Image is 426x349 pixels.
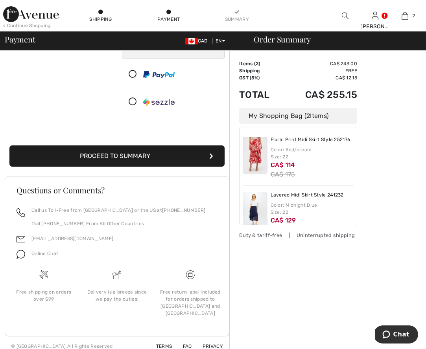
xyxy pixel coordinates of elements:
[143,71,175,78] img: PayPal
[342,11,349,20] img: search the website
[239,74,283,81] td: GST (5%)
[9,145,225,167] button: Proceed to Summary
[31,251,58,256] span: Online Chat
[283,81,357,108] td: CA$ 255.15
[157,16,181,23] div: Payment
[271,161,295,169] span: CA$ 114
[372,12,378,19] a: Sign In
[225,16,249,23] div: Summary
[372,11,378,20] img: My Info
[147,343,172,349] a: Terms
[31,207,205,214] p: Call us Toll-Free from [GEOGRAPHIC_DATA] or the US at
[17,250,25,259] img: chat
[3,22,51,29] div: < Continue Shopping
[271,146,354,160] div: Color: Red/cream Size: 22
[239,60,283,67] td: Items ( )
[243,192,267,229] img: Layered Midi Skirt Style 241232
[186,270,195,279] img: Free shipping on orders over $99
[162,208,205,213] a: [PHONE_NUMBER]
[216,38,225,44] span: EN
[271,137,350,143] a: Floral Print Midi Skirt Style 252176
[13,288,74,303] div: Free shipping on orders over $99
[193,343,223,349] a: Privacy
[39,270,48,279] img: Free shipping on orders over $99
[31,236,113,241] a: [EMAIL_ADDRESS][DOMAIN_NAME]
[87,288,147,303] div: Delivery is a breeze since we pay the duties!
[271,202,354,216] div: Color: Midnight Blue Size: 22
[160,288,221,317] div: Free return label included for orders shipped to [GEOGRAPHIC_DATA] and [GEOGRAPHIC_DATA]
[271,217,296,224] span: CA$ 129
[17,186,218,194] h3: Questions or Comments?
[239,81,283,108] td: Total
[271,192,344,198] a: Layered Midi Skirt Style 241232
[402,11,408,20] img: My Bag
[283,60,357,67] td: CA$ 243.00
[360,22,389,31] div: [PERSON_NAME]
[112,270,121,279] img: Delivery is a breeze since we pay the duties!
[390,11,419,20] a: 2
[244,35,421,43] div: Order Summary
[412,12,415,19] span: 2
[89,16,112,23] div: Shipping
[143,98,175,106] img: Sezzle
[3,6,59,22] img: 1ère Avenue
[283,67,357,74] td: Free
[239,67,283,74] td: Shipping
[239,231,357,239] div: Duty & tariff-free | Uninterrupted shipping
[271,171,295,178] s: CA$ 175
[306,112,310,119] span: 2
[31,220,205,227] p: Dial [PHONE_NUMBER] From All Other Countries
[243,137,267,174] img: Floral Print Midi Skirt Style 252176
[17,208,25,217] img: call
[256,61,258,66] span: 2
[5,35,35,43] span: Payment
[239,108,357,124] div: My Shopping Bag ( Items)
[283,74,357,81] td: CA$ 12.15
[173,343,192,349] a: FAQ
[185,38,211,44] span: CAD
[17,235,25,244] img: email
[375,325,418,345] iframe: Opens a widget where you can chat to one of our agents
[185,38,198,44] img: Canadian Dollar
